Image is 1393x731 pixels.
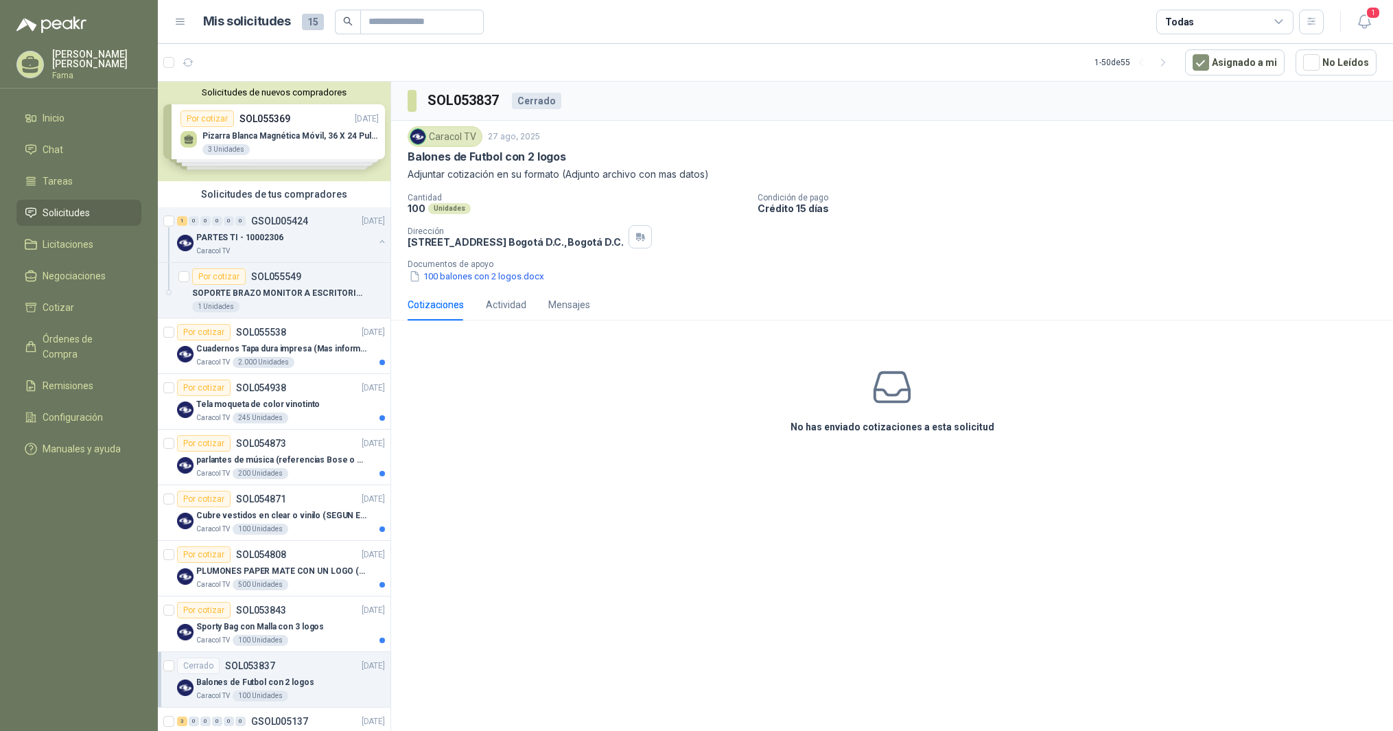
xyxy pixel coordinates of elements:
[16,137,141,163] a: Chat
[177,491,231,507] div: Por cotizar
[362,437,385,450] p: [DATE]
[302,14,324,30] span: 15
[52,71,141,80] p: Fama
[1165,14,1194,30] div: Todas
[1352,10,1377,34] button: 1
[488,130,540,143] p: 27 ago, 2025
[428,90,501,111] h3: SOL053837
[177,658,220,674] div: Cerrado
[233,524,288,535] div: 100 Unidades
[251,272,301,281] p: SOL055549
[177,568,194,585] img: Company Logo
[235,216,246,226] div: 0
[158,181,390,207] div: Solicitudes de tus compradores
[16,105,141,131] a: Inicio
[408,193,747,202] p: Cantidad
[43,174,73,189] span: Tareas
[16,436,141,462] a: Manuales y ayuda
[196,620,324,634] p: Sporty Bag con Malla con 3 logos
[224,717,234,726] div: 0
[758,202,1388,214] p: Crédito 15 días
[196,231,283,244] p: PARTES TI - 10002306
[212,717,222,726] div: 0
[428,203,471,214] div: Unidades
[177,624,194,640] img: Company Logo
[410,129,425,144] img: Company Logo
[177,402,194,418] img: Company Logo
[163,87,385,97] button: Solicitudes de nuevos compradores
[200,717,211,726] div: 0
[43,237,93,252] span: Licitaciones
[177,235,194,251] img: Company Logo
[177,213,388,257] a: 1 0 0 0 0 0 GSOL005424[DATE] Company LogoPARTES TI - 10002306Caracol TV
[177,717,187,726] div: 3
[212,216,222,226] div: 0
[408,297,464,312] div: Cotizaciones
[362,604,385,617] p: [DATE]
[196,635,230,646] p: Caracol TV
[362,548,385,561] p: [DATE]
[233,468,288,479] div: 200 Unidades
[16,16,86,33] img: Logo peakr
[512,93,561,109] div: Cerrado
[1296,49,1377,76] button: No Leídos
[16,294,141,321] a: Cotizar
[408,269,546,283] button: 100 balones con 2 logos.docx
[43,300,74,315] span: Cotizar
[236,383,286,393] p: SOL054938
[43,441,121,456] span: Manuales y ayuda
[233,691,288,701] div: 100 Unidades
[177,602,231,618] div: Por cotizar
[408,236,623,248] p: [STREET_ADDRESS] Bogotá D.C. , Bogotá D.C.
[225,661,275,671] p: SOL053837
[158,263,390,318] a: Por cotizarSOL055549SOPORTE BRAZO MONITOR A ESCRITORIO NBF801 Unidades
[43,268,106,283] span: Negociaciones
[196,579,230,590] p: Caracol TV
[1185,49,1285,76] button: Asignado a mi
[196,343,367,356] p: Cuadernos Tapa dura impresa (Mas informacion en el adjunto)
[233,635,288,646] div: 100 Unidades
[189,216,199,226] div: 0
[177,435,231,452] div: Por cotizar
[408,167,1377,182] p: Adjuntar cotización en su formato (Adjunto archivo con mas datos)
[158,541,390,596] a: Por cotizarSOL054808[DATE] Company LogoPLUMONES PAPER MATE CON UN LOGO (SEGUN REF.ADJUNTA)Caracol...
[16,263,141,289] a: Negociaciones
[408,126,482,147] div: Caracol TV
[177,216,187,226] div: 1
[196,565,367,578] p: PLUMONES PAPER MATE CON UN LOGO (SEGUN REF.ADJUNTA)
[43,410,103,425] span: Configuración
[177,457,194,474] img: Company Logo
[1366,6,1381,19] span: 1
[236,327,286,337] p: SOL055538
[233,579,288,590] div: 500 Unidades
[224,216,234,226] div: 0
[408,150,566,164] p: Balones de Futbol con 2 logos
[196,357,230,368] p: Caracol TV
[251,216,308,226] p: GSOL005424
[1094,51,1174,73] div: 1 - 50 de 55
[16,168,141,194] a: Tareas
[43,205,90,220] span: Solicitudes
[343,16,353,26] span: search
[203,12,291,32] h1: Mis solicitudes
[192,301,239,312] div: 1 Unidades
[16,200,141,226] a: Solicitudes
[235,717,246,726] div: 0
[16,231,141,257] a: Licitaciones
[43,142,63,157] span: Chat
[177,680,194,696] img: Company Logo
[158,82,390,181] div: Solicitudes de nuevos compradoresPor cotizarSOL055369[DATE] Pizarra Blanca Magnética Móvil, 36 X ...
[177,513,194,529] img: Company Logo
[16,404,141,430] a: Configuración
[158,374,390,430] a: Por cotizarSOL054938[DATE] Company LogoTela moqueta de color vinotintoCaracol TV245 Unidades
[177,546,231,563] div: Por cotizar
[43,378,93,393] span: Remisiones
[362,215,385,228] p: [DATE]
[16,373,141,399] a: Remisiones
[362,326,385,339] p: [DATE]
[196,524,230,535] p: Caracol TV
[196,454,367,467] p: parlantes de música (referencias Bose o Alexa) CON MARCACION 1 LOGO (Mas datos en el adjunto)
[233,413,288,423] div: 245 Unidades
[236,494,286,504] p: SOL054871
[548,297,590,312] div: Mensajes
